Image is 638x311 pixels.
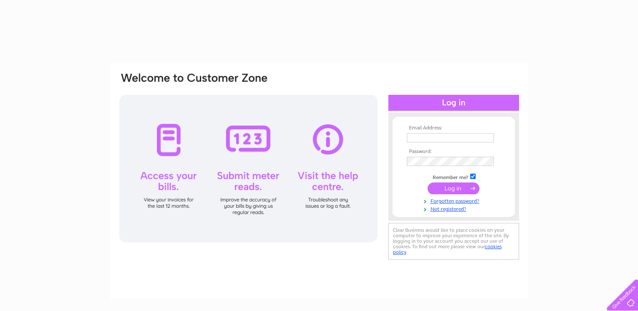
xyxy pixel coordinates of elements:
input: Submit [428,182,479,194]
div: Clear Business would like to place cookies on your computer to improve your experience of the sit... [388,223,519,260]
th: Password: [405,149,503,155]
a: Not registered? [407,204,503,212]
th: Email Address: [405,125,503,131]
a: Forgotten password? [407,196,503,204]
td: Remember me? [405,172,503,181]
a: cookies policy [393,244,502,255]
